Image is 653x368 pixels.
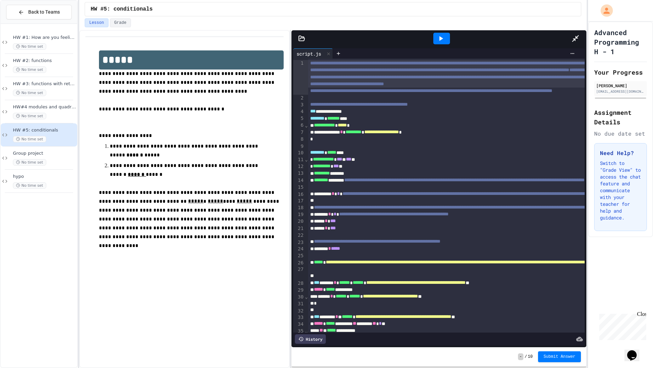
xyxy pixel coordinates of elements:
span: / [525,354,527,359]
div: No due date set [594,129,647,138]
div: 18 [293,204,304,211]
span: Back to Teams [28,9,60,16]
div: 27 [293,266,304,280]
div: 6 [293,122,304,129]
div: 31 [293,301,304,307]
div: 14 [293,177,304,184]
div: 2 [293,95,304,102]
span: No time set [13,66,46,73]
span: HW #5: conditionals [90,5,152,13]
div: 29 [293,287,304,294]
button: Lesson [85,18,108,27]
span: HW#4 modules and quadratic equation [13,104,76,110]
span: Fold line [304,328,308,334]
div: 20 [293,218,304,225]
div: 11 [293,156,304,163]
iframe: chat widget [597,311,646,340]
iframe: chat widget [624,341,646,361]
div: 12 [293,163,304,170]
button: Back to Teams [6,5,72,19]
div: 17 [293,198,304,204]
div: 28 [293,280,304,287]
div: 21 [293,225,304,232]
div: 5 [293,115,304,122]
div: Chat with us now!Close [3,3,47,43]
div: 32 [293,308,304,315]
span: Fold line [304,157,308,162]
span: No time set [13,182,46,189]
div: 16 [293,191,304,198]
div: 30 [293,294,304,301]
h2: Assignment Details [594,108,647,127]
div: script.js [293,50,324,57]
h1: Advanced Programming H - 1 [594,28,647,56]
div: 22 [293,232,304,239]
div: 19 [293,211,304,218]
div: [PERSON_NAME] [596,82,645,89]
span: HW #3: functions with return [13,81,76,87]
span: HW #5: conditionals [13,127,76,133]
div: 35 [293,328,304,335]
div: 7 [293,129,304,136]
button: Grade [110,18,131,27]
div: History [295,334,326,344]
div: 13 [293,170,304,177]
span: No time set [13,159,46,166]
div: 1 [293,60,304,95]
div: 3 [293,102,304,108]
div: 33 [293,314,304,321]
button: Submit Answer [538,351,581,362]
span: - [518,353,523,360]
div: 24 [293,246,304,252]
div: 34 [293,321,304,328]
p: Switch to "Grade View" to access the chat feature and communicate with your teacher for help and ... [600,160,641,221]
h3: Need Help? [600,149,641,157]
span: Fold line [304,123,308,128]
div: 9 [293,143,304,150]
div: 25 [293,252,304,259]
span: HW #1: How are you feeling? [13,35,76,41]
div: 23 [293,239,304,246]
div: 10 [293,150,304,156]
span: 10 [528,354,533,359]
div: 26 [293,260,304,266]
span: Group project [13,151,76,156]
span: Submit Answer [543,354,575,359]
span: hypo [13,174,76,180]
div: 4 [293,108,304,115]
span: HW #2: functions [13,58,76,64]
h2: Your Progress [594,67,647,77]
div: 15 [293,184,304,191]
span: Fold line [304,294,308,300]
span: No time set [13,113,46,119]
span: No time set [13,90,46,96]
span: No time set [13,136,46,142]
span: No time set [13,43,46,50]
div: 8 [293,136,304,143]
div: [EMAIL_ADDRESS][DOMAIN_NAME] [596,89,645,94]
div: My Account [593,3,615,18]
div: script.js [293,48,333,59]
